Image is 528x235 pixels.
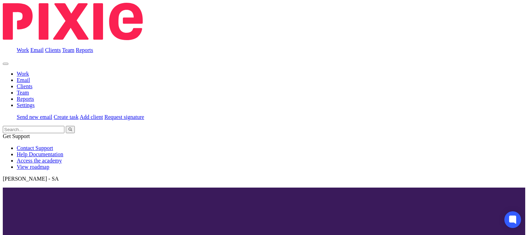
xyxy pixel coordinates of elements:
[45,47,61,53] a: Clients
[17,151,63,157] a: Help Documentation
[17,158,62,164] a: Access the academy
[17,114,52,120] a: Send new email
[17,96,34,102] a: Reports
[17,102,35,108] a: Settings
[17,164,49,170] a: View roadmap
[76,47,93,53] a: Reports
[54,114,79,120] a: Create task
[17,90,29,96] a: Team
[17,83,32,89] a: Clients
[3,3,143,40] img: Pixie
[62,47,74,53] a: Team
[17,77,30,83] a: Email
[104,114,144,120] a: Request signature
[80,114,103,120] a: Add client
[3,126,64,133] input: Search
[66,126,75,133] button: Search
[3,133,30,139] span: Get Support
[3,176,525,182] p: [PERSON_NAME] - SA
[17,47,29,53] a: Work
[17,71,29,77] a: Work
[17,145,53,151] a: Contact Support
[30,47,44,53] a: Email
